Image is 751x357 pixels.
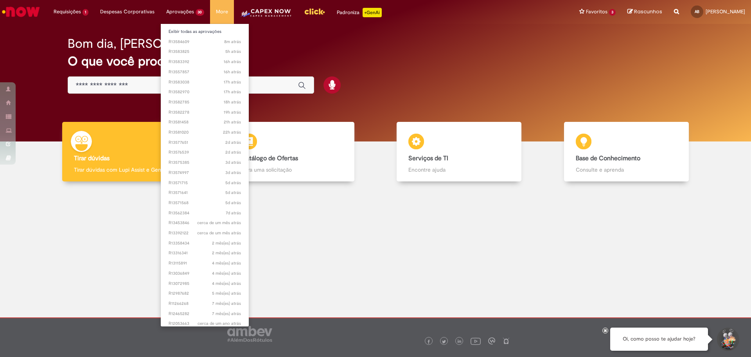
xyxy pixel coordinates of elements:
span: R13582278 [169,109,241,116]
img: CapexLogo5.png [240,8,292,24]
span: R13583038 [169,79,241,85]
img: logo_footer_ambev_rotulo_gray.png [227,326,272,342]
span: 3d atrás [225,159,241,165]
span: [PERSON_NAME] [706,8,745,15]
a: Aberto R13562384 : [161,209,249,217]
a: Aberto R13583038 : [161,78,249,87]
span: 19h atrás [224,109,241,115]
a: Aberto R12053663 : [161,319,249,328]
span: Favoritos [586,8,607,16]
span: 17h atrás [224,89,241,95]
span: R13036849 [169,270,241,277]
time: 18/02/2025 15:32:19 [212,301,241,306]
span: 21h atrás [224,119,241,125]
span: R13577651 [169,140,241,146]
time: 26/09/2025 16:23:46 [225,200,241,206]
span: R13072985 [169,281,241,287]
b: Serviços de TI [408,154,448,162]
span: R13392122 [169,230,241,236]
span: More [216,8,228,16]
time: 30/09/2025 15:22:29 [224,109,241,115]
img: logo_footer_youtube.png [471,336,481,346]
span: R13115891 [169,260,241,266]
span: 3d atrás [225,170,241,176]
span: 22h atrás [223,129,241,135]
span: 2 mês(es) atrás [212,240,241,246]
span: 5d atrás [225,190,241,196]
time: 29/09/2025 12:20:43 [225,149,241,155]
a: Aberto R12465282 : [161,310,249,318]
a: Aberto R13581458 : [161,118,249,127]
img: logo_footer_twitter.png [442,340,446,344]
a: Catálogo de Ofertas Abra uma solicitação [208,122,376,182]
span: R13575385 [169,159,241,166]
time: 02/06/2025 08:51:39 [212,260,241,266]
span: R13562384 [169,210,241,216]
time: 24/09/2025 11:06:59 [226,210,241,216]
img: logo_footer_workplace.png [488,337,495,344]
span: 30 [196,9,205,16]
span: R13571641 [169,190,241,196]
span: 5d atrás [225,180,241,186]
time: 30/09/2025 16:56:47 [224,79,241,85]
a: Aberto R13557857 : [161,68,249,76]
span: R13557857 [169,69,241,75]
span: 2d atrás [225,149,241,155]
p: +GenAi [363,8,382,17]
img: click_logo_yellow_360x200.png [304,5,325,17]
a: Aberto R13453846 : [161,219,249,227]
span: 2 mês(es) atrás [212,250,241,256]
img: logo_footer_linkedin.png [458,339,462,344]
h2: Bom dia, [PERSON_NAME] [68,37,217,51]
a: Aberto R13575385 : [161,158,249,167]
span: 7 mês(es) atrás [212,301,241,306]
a: Aberto R13582785 : [161,98,249,107]
a: Base de Conhecimento Consulte e aprenda [543,122,710,182]
span: AB [695,9,699,14]
span: cerca de um ano atrás [198,321,241,326]
time: 30/09/2025 17:48:21 [224,59,241,65]
span: 17h atrás [224,79,241,85]
a: Aberto R13581020 : [161,128,249,137]
span: 7d atrás [226,210,241,216]
a: Aberto R13036849 : [161,269,249,278]
span: R13571715 [169,180,241,186]
span: cerca de um mês atrás [197,230,241,236]
span: R13576539 [169,149,241,156]
time: 29/07/2025 18:22:57 [212,250,241,256]
span: R13571568 [169,200,241,206]
span: 2d atrás [225,140,241,145]
span: 8m atrás [224,39,241,45]
time: 26/09/2025 16:32:50 [225,190,241,196]
a: Aberto R13316341 : [161,249,249,257]
time: 30/09/2025 17:36:49 [224,69,241,75]
span: R12465282 [169,311,241,317]
a: Exibir todas as aprovações [161,27,249,36]
a: Aberto R13571715 : [161,179,249,187]
p: Consulte e aprenda [576,166,677,174]
a: Aberto R13392122 : [161,229,249,237]
b: Catálogo de Ofertas [241,154,298,162]
time: 06/05/2025 11:30:37 [212,290,241,296]
span: R13583825 [169,49,241,55]
span: 4 mês(es) atrás [212,281,241,286]
span: 4 mês(es) atrás [212,260,241,266]
div: Oi, como posso te ajudar hoje? [610,328,708,351]
img: logo_footer_naosei.png [503,337,510,344]
p: Tirar dúvidas com Lupi Assist e Gen Ai [74,166,175,174]
span: R13581458 [169,119,241,125]
span: Aprovações [166,8,194,16]
span: R13581020 [169,129,241,136]
a: Rascunhos [627,8,662,16]
time: 26/09/2025 16:43:47 [225,180,241,186]
p: Encontre ajuda [408,166,510,174]
time: 29/09/2025 15:20:02 [225,140,241,145]
span: R12053663 [169,321,241,327]
ul: Aprovações [160,24,250,327]
p: Abra uma solicitação [241,166,343,174]
time: 27/08/2025 17:20:20 [197,220,241,226]
a: Aberto R13072985 : [161,279,249,288]
span: 7 mês(es) atrás [212,311,241,317]
a: Aberto R13583392 : [161,58,249,66]
span: R11266268 [169,301,241,307]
